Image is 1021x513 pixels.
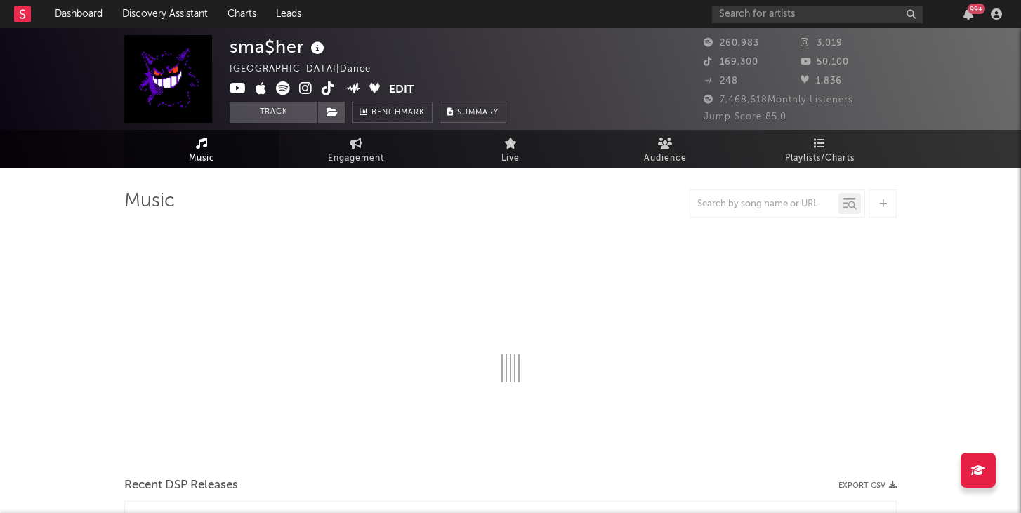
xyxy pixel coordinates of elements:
button: Edit [389,81,414,99]
span: 1,836 [801,76,842,86]
span: Music [189,150,215,167]
span: 3,019 [801,39,843,48]
input: Search by song name or URL [690,199,838,210]
div: [GEOGRAPHIC_DATA] | Dance [230,61,387,78]
span: Audience [644,150,687,167]
a: Music [124,130,279,168]
span: Playlists/Charts [785,150,855,167]
span: 7,468,618 Monthly Listeners [704,95,853,105]
div: sma$her [230,35,328,58]
span: Summary [457,109,499,116]
button: Track [230,102,317,123]
span: Engagement [328,150,384,167]
span: 50,100 [801,58,849,67]
a: Audience [588,130,742,168]
input: Search for artists [712,6,923,23]
span: 169,300 [704,58,758,67]
button: Export CSV [838,481,897,490]
a: Benchmark [352,102,433,123]
span: 260,983 [704,39,759,48]
a: Engagement [279,130,433,168]
span: Live [501,150,520,167]
a: Live [433,130,588,168]
span: Benchmark [371,105,425,121]
button: 99+ [963,8,973,20]
div: 99 + [968,4,985,14]
button: Summary [440,102,506,123]
span: Jump Score: 85.0 [704,112,786,121]
span: 248 [704,76,738,86]
a: Playlists/Charts [742,130,897,168]
span: Recent DSP Releases [124,477,238,494]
